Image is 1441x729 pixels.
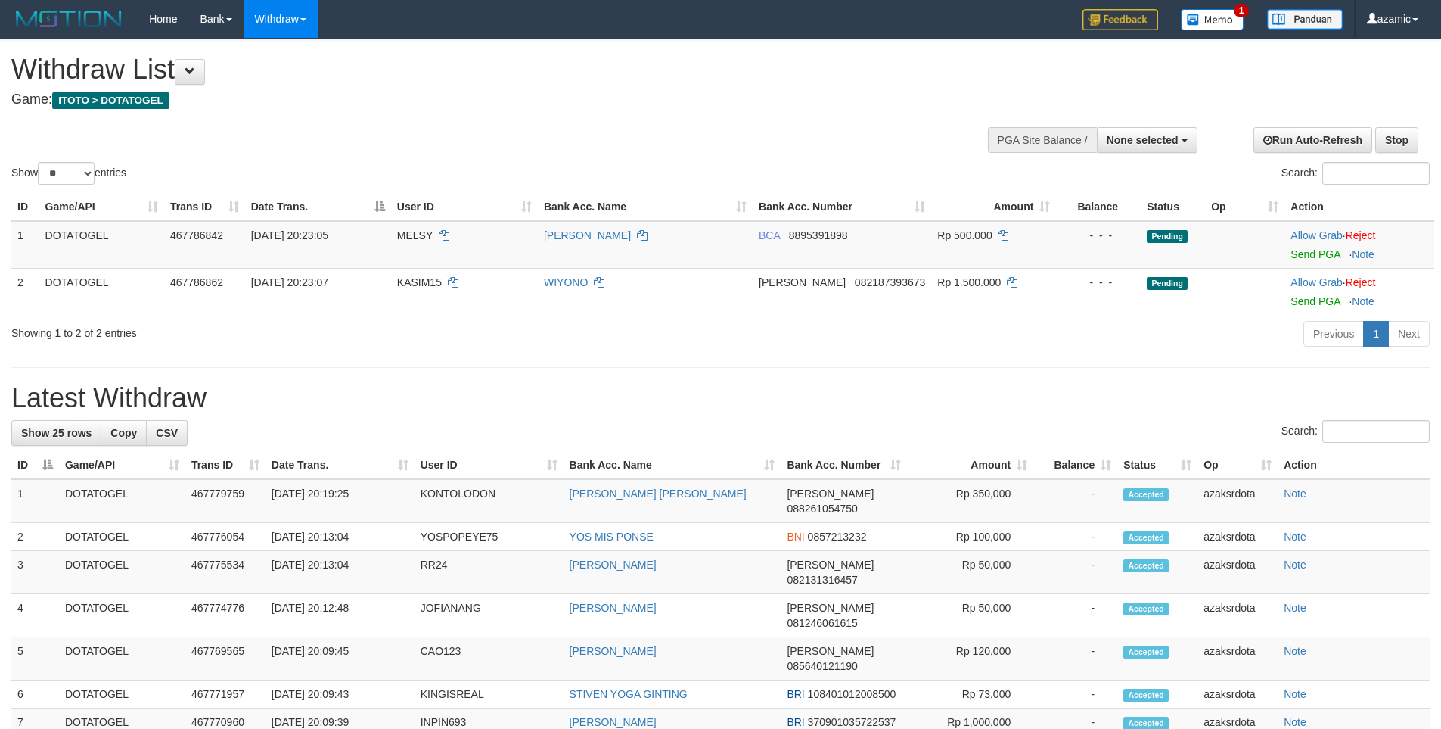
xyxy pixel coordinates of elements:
[1141,193,1205,221] th: Status
[1033,523,1117,551] td: -
[1322,162,1430,185] input: Search:
[787,574,857,586] span: Copy 082131316457 to clipboard
[787,645,874,657] span: [PERSON_NAME]
[1107,134,1179,146] span: None selected
[391,193,538,221] th: User ID: activate to sort column ascending
[907,451,1033,479] th: Amount: activate to sort column ascending
[266,551,415,594] td: [DATE] 20:13:04
[1284,602,1306,614] a: Note
[1388,321,1430,347] a: Next
[1284,716,1306,728] a: Note
[110,427,137,439] span: Copy
[570,716,657,728] a: [PERSON_NAME]
[266,523,415,551] td: [DATE] 20:13:04
[170,229,223,241] span: 467786842
[787,617,857,629] span: Copy 081246061615 to clipboard
[1290,276,1342,288] a: Allow Grab
[544,276,588,288] a: WIYONO
[1197,551,1278,594] td: azaksrdota
[1352,248,1374,260] a: Note
[907,681,1033,709] td: Rp 73,000
[146,420,188,446] a: CSV
[789,229,848,241] span: Copy 8895391898 to clipboard
[415,551,564,594] td: RR24
[11,451,59,479] th: ID: activate to sort column descending
[937,229,992,241] span: Rp 500.000
[937,276,1001,288] span: Rp 1.500.000
[59,451,185,479] th: Game/API: activate to sort column ascending
[988,127,1097,153] div: PGA Site Balance /
[59,523,185,551] td: DOTATOGEL
[787,503,857,515] span: Copy 088261054750 to clipboard
[1284,688,1306,700] a: Note
[787,660,857,672] span: Copy 085640121190 to clipboard
[1062,228,1135,243] div: - - -
[1346,229,1376,241] a: Reject
[570,645,657,657] a: [PERSON_NAME]
[1363,321,1389,347] a: 1
[1181,9,1244,30] img: Button%20Memo.svg
[1056,193,1141,221] th: Balance
[907,523,1033,551] td: Rp 100,000
[59,637,185,681] td: DOTATOGEL
[1117,451,1197,479] th: Status: activate to sort column ascending
[39,221,164,269] td: DOTATOGEL
[59,479,185,523] td: DOTATOGEL
[11,551,59,594] td: 3
[11,162,126,185] label: Show entries
[1033,479,1117,523] td: -
[787,488,874,500] span: [PERSON_NAME]
[1033,594,1117,637] td: -
[397,229,433,241] span: MELSY
[570,602,657,614] a: [PERSON_NAME]
[185,479,266,523] td: 467779759
[1123,646,1169,659] span: Accepted
[11,319,589,341] div: Showing 1 to 2 of 2 entries
[1197,681,1278,709] td: azaksrdota
[1290,295,1340,307] a: Send PGA
[1147,230,1188,243] span: Pending
[538,193,753,221] th: Bank Acc. Name: activate to sort column ascending
[1197,637,1278,681] td: azaksrdota
[59,594,185,637] td: DOTATOGEL
[1290,229,1345,241] span: ·
[1197,479,1278,523] td: azaksrdota
[570,559,657,571] a: [PERSON_NAME]
[907,637,1033,681] td: Rp 120,000
[1281,420,1430,443] label: Search:
[1284,268,1434,315] td: ·
[1123,689,1169,702] span: Accepted
[544,229,631,241] a: [PERSON_NAME]
[266,637,415,681] td: [DATE] 20:09:45
[1290,229,1342,241] a: Allow Grab
[397,276,442,288] span: KASIM15
[11,268,39,315] td: 2
[570,531,654,543] a: YOS MIS PONSE
[1205,193,1284,221] th: Op: activate to sort column ascending
[59,681,185,709] td: DOTATOGEL
[787,602,874,614] span: [PERSON_NAME]
[1284,531,1306,543] a: Note
[1123,531,1169,544] span: Accepted
[1290,248,1340,260] a: Send PGA
[1123,488,1169,501] span: Accepted
[11,479,59,523] td: 1
[1375,127,1418,153] a: Stop
[1284,559,1306,571] a: Note
[185,523,266,551] td: 467776054
[753,193,931,221] th: Bank Acc. Number: activate to sort column ascending
[266,451,415,479] th: Date Trans.: activate to sort column ascending
[1062,275,1135,290] div: - - -
[1303,321,1364,347] a: Previous
[808,531,867,543] span: Copy 0857213232 to clipboard
[415,479,564,523] td: KONTOLODON
[1033,637,1117,681] td: -
[931,193,1056,221] th: Amount: activate to sort column ascending
[251,276,328,288] span: [DATE] 20:23:07
[164,193,245,221] th: Trans ID: activate to sort column ascending
[38,162,95,185] select: Showentries
[266,681,415,709] td: [DATE] 20:09:43
[415,451,564,479] th: User ID: activate to sort column ascending
[781,451,907,479] th: Bank Acc. Number: activate to sort column ascending
[787,688,804,700] span: BRI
